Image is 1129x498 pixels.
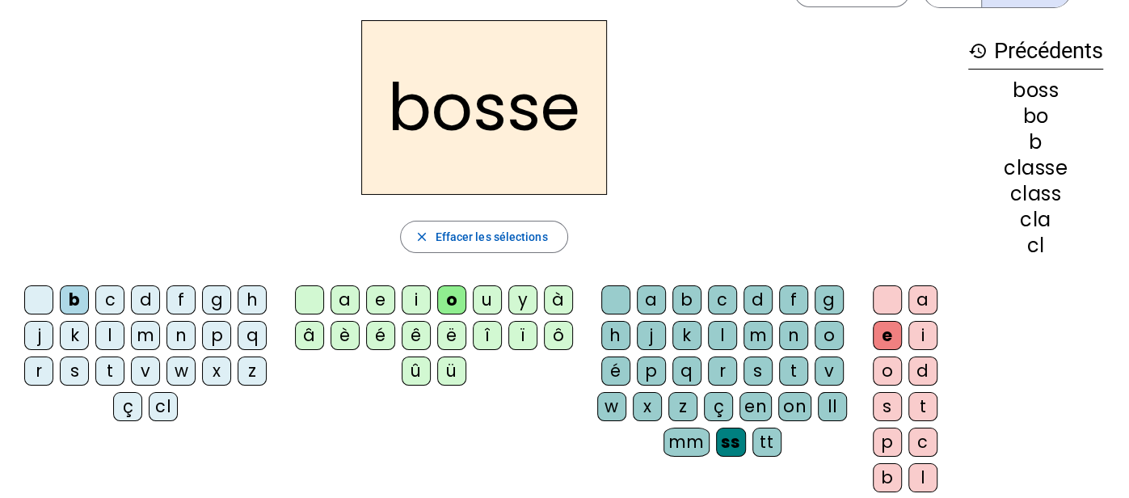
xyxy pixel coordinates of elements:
[202,285,231,314] div: g
[60,357,89,386] div: s
[637,285,666,314] div: a
[24,357,53,386] div: r
[402,285,431,314] div: i
[968,158,1103,178] div: classe
[437,285,466,314] div: o
[873,321,902,350] div: e
[968,210,1103,230] div: cla
[968,41,988,61] mat-icon: history
[672,357,701,386] div: q
[238,357,267,386] div: z
[778,392,811,421] div: on
[544,321,573,350] div: ô
[704,392,733,421] div: ç
[908,357,937,386] div: d
[437,357,466,386] div: ü
[331,285,360,314] div: a
[508,321,537,350] div: ï
[95,321,124,350] div: l
[716,428,746,457] div: ss
[744,285,773,314] div: d
[24,321,53,350] div: j
[968,236,1103,255] div: cl
[908,321,937,350] div: i
[672,285,701,314] div: b
[637,321,666,350] div: j
[633,392,662,421] div: x
[663,428,710,457] div: mm
[131,321,160,350] div: m
[739,392,772,421] div: en
[968,184,1103,204] div: class
[744,321,773,350] div: m
[60,321,89,350] div: k
[873,357,902,386] div: o
[908,392,937,421] div: t
[402,357,431,386] div: û
[672,321,701,350] div: k
[149,392,178,421] div: cl
[331,321,360,350] div: è
[708,357,737,386] div: r
[815,357,844,386] div: v
[435,227,547,247] span: Effacer les sélections
[779,285,808,314] div: f
[238,321,267,350] div: q
[752,428,781,457] div: tt
[166,285,196,314] div: f
[815,285,844,314] div: g
[968,33,1103,70] h3: Précédents
[779,321,808,350] div: n
[968,81,1103,100] div: boss
[597,392,626,421] div: w
[779,357,808,386] div: t
[437,321,466,350] div: ë
[873,392,902,421] div: s
[708,285,737,314] div: c
[60,285,89,314] div: b
[968,133,1103,152] div: b
[473,321,502,350] div: î
[508,285,537,314] div: y
[668,392,697,421] div: z
[708,321,737,350] div: l
[402,321,431,350] div: ê
[601,321,630,350] div: h
[113,392,142,421] div: ç
[544,285,573,314] div: à
[908,463,937,492] div: l
[908,285,937,314] div: a
[414,230,428,244] mat-icon: close
[818,392,847,421] div: ll
[968,107,1103,126] div: bo
[908,428,937,457] div: c
[295,321,324,350] div: â
[637,357,666,386] div: p
[815,321,844,350] div: o
[166,357,196,386] div: w
[873,463,902,492] div: b
[473,285,502,314] div: u
[95,285,124,314] div: c
[202,321,231,350] div: p
[744,357,773,386] div: s
[95,357,124,386] div: t
[238,285,267,314] div: h
[361,20,607,195] h2: bosse
[400,221,567,253] button: Effacer les sélections
[131,285,160,314] div: d
[601,357,630,386] div: é
[202,357,231,386] div: x
[366,321,395,350] div: é
[131,357,160,386] div: v
[873,428,902,457] div: p
[366,285,395,314] div: e
[166,321,196,350] div: n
